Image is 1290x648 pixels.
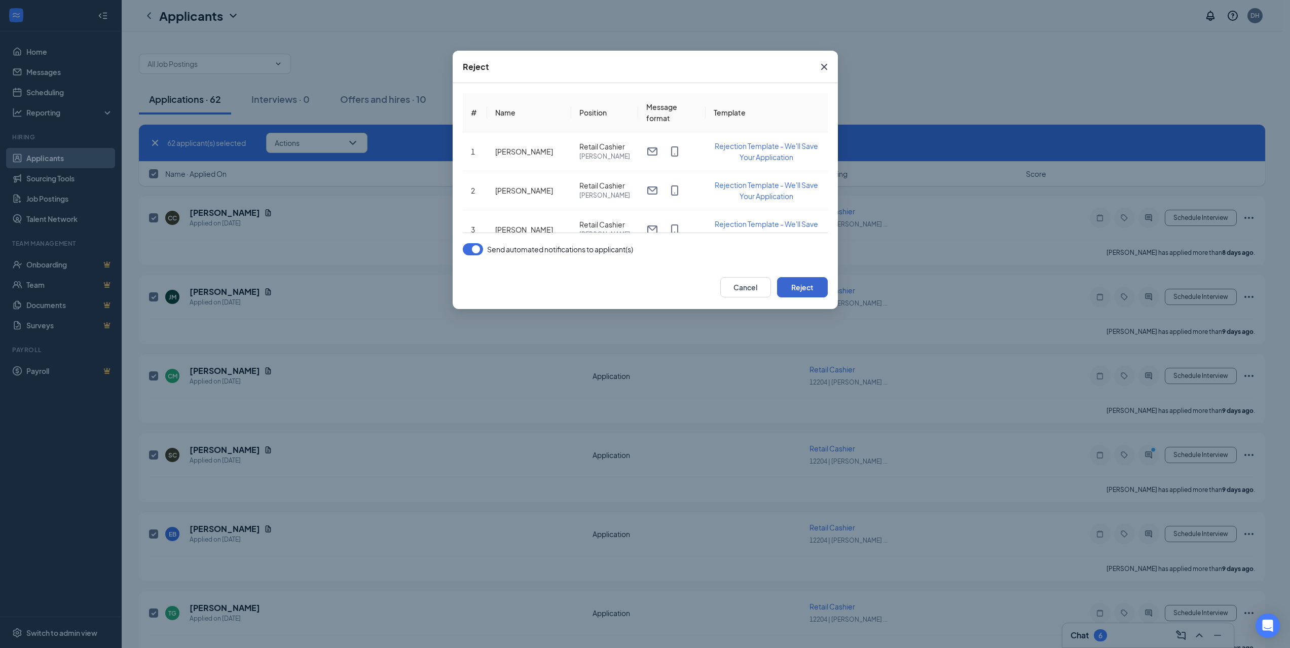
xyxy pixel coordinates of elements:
[818,61,830,73] svg: Cross
[487,171,572,210] td: [PERSON_NAME]
[646,145,658,158] svg: Email
[715,180,818,201] span: Rejection Template - We'll Save Your Application
[579,151,630,162] span: [PERSON_NAME]
[715,219,818,240] span: Rejection Template - We'll Save Your Application
[463,93,487,132] th: #
[669,184,681,197] svg: MobileSms
[579,190,630,201] span: [PERSON_NAME]
[706,93,828,132] th: Template
[1256,614,1280,638] div: Open Intercom Messenger
[487,243,633,255] span: Send automated notifications to applicant(s)
[638,93,705,132] th: Message format
[487,210,572,249] td: [PERSON_NAME]
[715,141,818,162] span: Rejection Template - We'll Save Your Application
[714,218,820,241] button: Rejection Template - We'll Save Your Application
[720,277,771,297] button: Cancel
[463,61,489,72] div: Reject
[471,186,475,195] span: 2
[579,219,630,230] span: Retail Cashier
[646,184,658,197] svg: Email
[669,145,681,158] svg: MobileSms
[714,179,820,202] button: Rejection Template - We'll Save Your Application
[487,93,572,132] th: Name
[579,141,630,151] span: Retail Cashier
[646,223,658,236] svg: Email
[777,277,828,297] button: Reject
[669,223,681,236] svg: MobileSms
[714,140,820,163] button: Rejection Template - We'll Save Your Application
[810,51,838,83] button: Close
[471,225,475,234] span: 3
[571,93,638,132] th: Position
[579,230,630,240] span: [PERSON_NAME]
[487,132,572,171] td: [PERSON_NAME]
[579,180,630,190] span: Retail Cashier
[471,147,475,156] span: 1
